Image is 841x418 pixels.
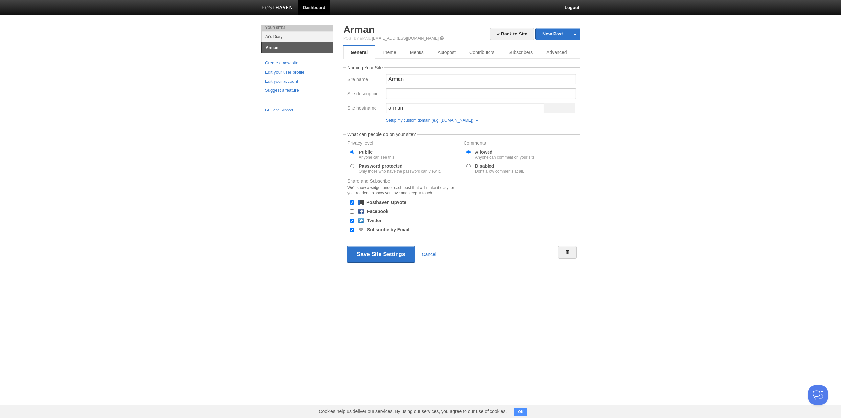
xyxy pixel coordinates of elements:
[501,46,539,59] a: Subscribers
[261,25,333,31] li: Your Sites
[343,46,375,59] a: General
[359,169,441,173] div: Only those who have the password can view it.
[346,65,384,70] legend: Naming Your Site
[808,385,828,405] iframe: Help Scout Beacon - Open
[403,46,431,59] a: Menus
[372,36,439,41] a: [EMAIL_ADDRESS][DOMAIN_NAME]
[366,200,406,205] label: Posthaven Upvote
[539,46,574,59] a: Advanced
[463,46,501,59] a: Contributors
[265,60,330,67] a: Create a new site
[347,91,382,98] label: Site description
[312,405,513,418] span: Cookies help us deliver our services. By using our services, you agree to our use of cookies.
[347,141,460,147] label: Privacy level
[347,179,460,197] label: Share and Subscribe
[262,31,333,42] a: Ar's Diary
[262,42,333,53] a: Arman
[386,118,478,123] a: Setup my custom domain (e.g. [DOMAIN_NAME]) »
[359,150,395,159] label: Public
[536,28,580,40] a: New Post
[367,227,409,232] label: Subscribe by Email
[475,169,524,173] div: Don't allow comments at all.
[475,155,536,159] div: Anyone can comment on your site.
[346,132,417,137] legend: What can people do on your site?
[347,185,460,196] div: We'll show a widget under each post that will make it easy for your readers to show you love and ...
[359,164,441,173] label: Password protected
[265,87,330,94] a: Suggest a feature
[431,46,463,59] a: Autopost
[343,24,375,35] a: Arman
[490,28,534,40] a: « Back to Site
[422,252,436,257] a: Cancel
[358,218,364,223] img: twitter.png
[358,209,364,214] img: facebook.png
[343,36,371,40] span: Post by Email
[347,77,382,83] label: Site name
[375,46,403,59] a: Theme
[514,408,527,416] button: OK
[265,69,330,76] a: Edit your user profile
[475,150,536,159] label: Allowed
[475,164,524,173] label: Disabled
[367,209,388,214] label: Facebook
[262,6,293,11] img: Posthaven-bar
[359,155,395,159] div: Anyone can see this.
[347,106,382,112] label: Site hostname
[367,218,382,223] label: Twitter
[347,246,415,263] button: Save Site Settings
[265,107,330,113] a: FAQ and Support
[464,141,576,147] label: Comments
[265,78,330,85] a: Edit your account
